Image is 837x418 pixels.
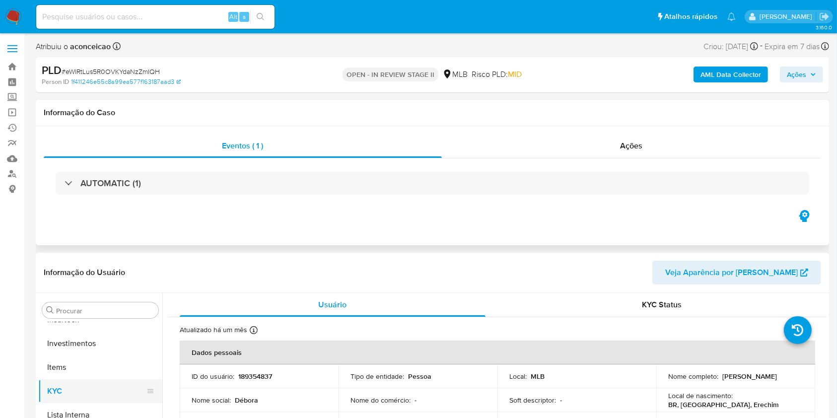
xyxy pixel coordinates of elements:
button: Ações [780,67,823,82]
p: Nome social : [192,396,231,405]
span: Ações [787,67,806,82]
button: Procurar [46,306,54,314]
th: Dados pessoais [180,341,815,364]
p: [PERSON_NAME] [722,372,777,381]
p: Nome completo : [668,372,718,381]
p: Local : [509,372,527,381]
p: Soft descriptor : [509,396,556,405]
div: Criou: [DATE] [703,40,758,53]
span: Atalhos rápidos [664,11,717,22]
p: Nome do comércio : [350,396,411,405]
button: AML Data Collector [694,67,768,82]
p: Atualizado há um mês [180,325,247,335]
button: search-icon [250,10,271,24]
p: OPEN - IN REVIEW STAGE II [343,68,438,81]
p: ID do usuário : [192,372,234,381]
span: Eventos ( 1 ) [222,140,264,151]
button: Items [38,355,162,379]
span: Alt [229,12,237,21]
span: Usuário [318,299,347,310]
p: 189354837 [238,372,272,381]
div: AUTOMATIC (1) [56,172,809,195]
b: AML Data Collector [700,67,761,82]
h1: Informação do Usuário [44,268,125,278]
span: Expira em 7 dias [765,41,820,52]
a: Notificações [727,12,736,21]
button: KYC [38,379,154,403]
span: KYC Status [642,299,682,310]
p: - [560,396,562,405]
b: PLD [42,62,62,78]
p: Débora [235,396,258,405]
p: BR, [GEOGRAPHIC_DATA], Erechim [668,400,779,409]
span: Risco PLD: [472,69,522,80]
a: Sair [819,11,830,22]
div: MLB [442,69,468,80]
input: Procurar [56,306,154,315]
input: Pesquise usuários ou casos... [36,10,275,23]
b: Person ID [42,77,69,86]
p: - [415,396,417,405]
button: Veja Aparência por [PERSON_NAME] [652,261,821,284]
span: Veja Aparência por [PERSON_NAME] [665,261,798,284]
span: Atribuiu o [36,41,111,52]
h1: Informação do Caso [44,108,821,118]
p: Pessoa [408,372,431,381]
span: Ações [621,140,643,151]
a: 1f411246e55c8a99ea577f163187aad3 [71,77,181,86]
span: s [243,12,246,21]
button: Investimentos [38,332,162,355]
p: ana.conceicao@mercadolivre.com [760,12,816,21]
p: MLB [531,372,545,381]
span: # eWlRtLus5R0OVKYdaNzZmIQH [62,67,160,76]
span: MID [508,69,522,80]
b: aconceicao [68,41,111,52]
p: Local de nascimento : [668,391,733,400]
h3: AUTOMATIC (1) [80,178,141,189]
p: Tipo de entidade : [350,372,404,381]
span: - [760,40,763,53]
